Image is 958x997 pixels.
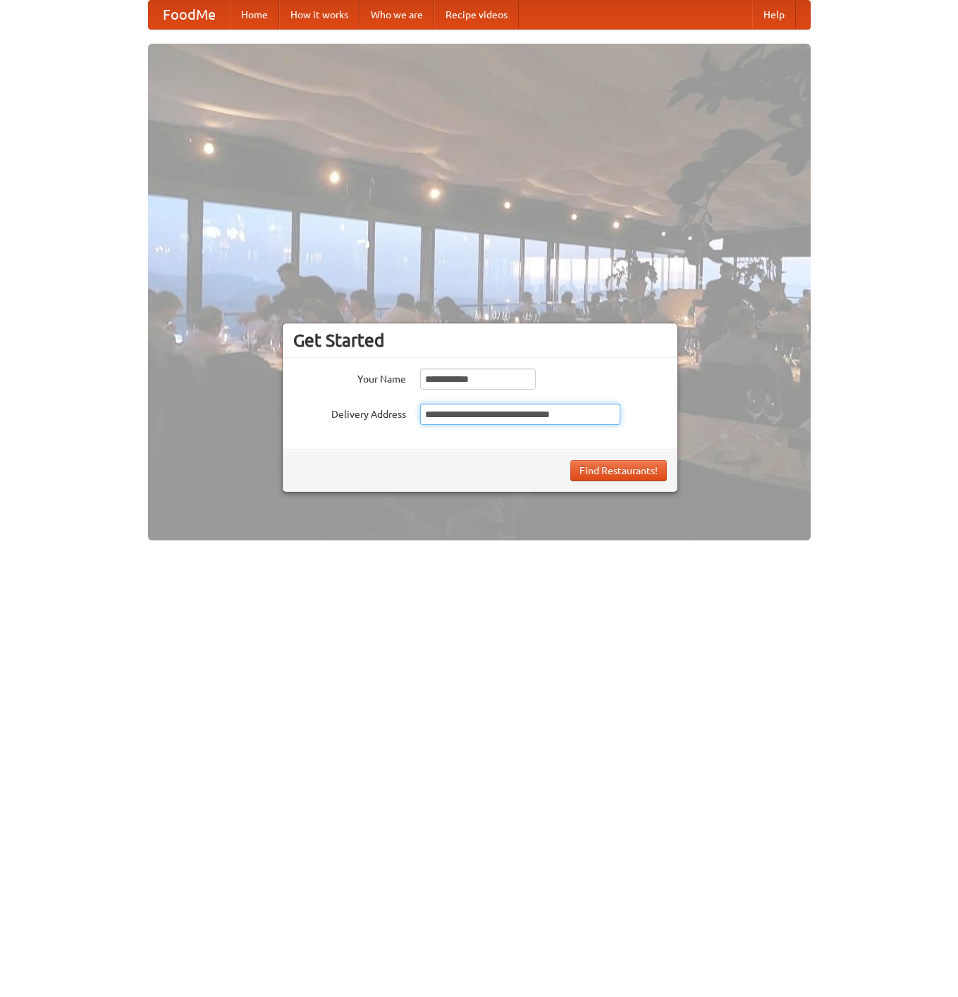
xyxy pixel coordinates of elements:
label: Your Name [293,369,406,386]
h3: Get Started [293,330,667,351]
button: Find Restaurants! [570,460,667,481]
a: How it works [279,1,360,29]
a: Who we are [360,1,434,29]
a: Recipe videos [434,1,519,29]
a: FoodMe [149,1,230,29]
a: Help [752,1,796,29]
a: Home [230,1,279,29]
label: Delivery Address [293,404,406,421]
